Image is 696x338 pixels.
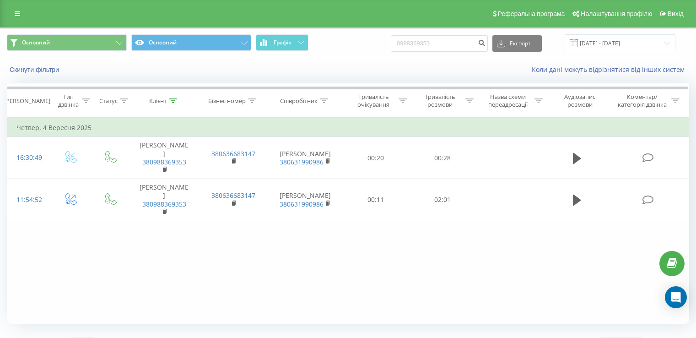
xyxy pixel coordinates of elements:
[615,93,669,109] div: Коментар/категорія дзвінка
[484,93,532,109] div: Назва схеми переадресації
[343,137,409,179] td: 00:20
[409,179,475,221] td: 02:01
[22,39,50,46] span: Основний
[343,179,409,221] td: 00:11
[498,10,565,17] span: Реферальна програма
[58,93,79,109] div: Тип дзвінка
[665,286,687,308] div: Open Intercom Messenger
[581,10,652,17] span: Налаштування профілю
[129,137,199,179] td: [PERSON_NAME]
[256,34,308,51] button: Графік
[532,65,689,74] a: Коли дані можуть відрізнятися вiд інших систем
[16,191,41,209] div: 11:54:52
[417,93,463,109] div: Тривалість розмови
[4,97,50,105] div: [PERSON_NAME]
[280,200,324,208] a: 380631990986
[280,97,318,105] div: Співробітник
[280,158,324,166] a: 380631990986
[391,35,488,52] input: Пошук за номером
[211,191,255,200] a: 380636683147
[142,158,186,166] a: 380988369353
[351,93,397,109] div: Тривалість очікування
[7,34,127,51] button: Основний
[142,200,186,208] a: 380988369353
[553,93,607,109] div: Аудіозапис розмови
[492,35,542,52] button: Експорт
[7,65,64,74] button: Скинути фільтри
[274,39,291,46] span: Графік
[129,179,199,221] td: [PERSON_NAME]
[268,179,343,221] td: [PERSON_NAME]
[409,137,475,179] td: 00:28
[268,137,343,179] td: [PERSON_NAME]
[99,97,118,105] div: Статус
[208,97,246,105] div: Бізнес номер
[131,34,251,51] button: Основний
[668,10,684,17] span: Вихід
[16,149,41,167] div: 16:30:49
[211,149,255,158] a: 380636683147
[7,119,689,137] td: Четвер, 4 Вересня 2025
[149,97,167,105] div: Клієнт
